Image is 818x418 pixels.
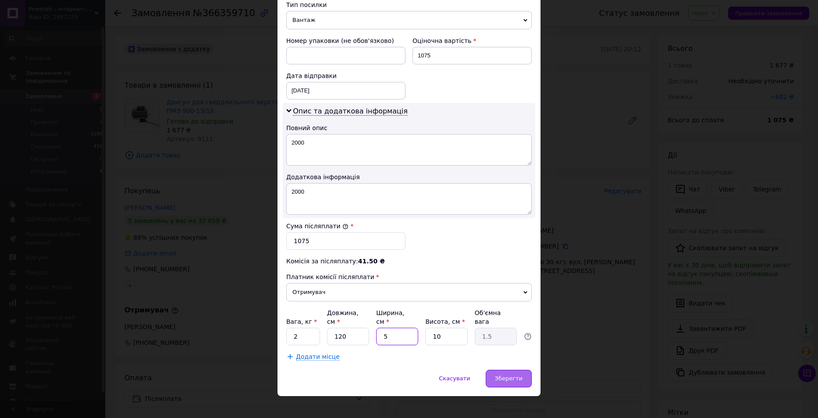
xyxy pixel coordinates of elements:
label: Сума післяплати [286,223,349,230]
span: Скасувати [439,375,470,382]
div: Оціночна вартість [413,36,532,45]
span: Платник комісії післяплати [286,273,374,280]
span: 41.50 ₴ [358,258,385,265]
label: Ширина, см [376,309,404,325]
span: Вантаж [286,11,532,29]
textarea: 2000 [286,134,532,166]
span: Додати місце [296,353,340,361]
textarea: 2000 [286,183,532,215]
div: Дата відправки [286,71,405,80]
div: Комісія за післяплату: [286,257,532,266]
div: Додаткова інформація [286,173,532,181]
div: Об'ємна вага [475,308,517,326]
label: Довжина, см [327,309,359,325]
span: Тип посилки [286,1,327,8]
div: Повний опис [286,124,532,132]
span: Отримувач [286,283,532,301]
span: Зберегти [495,375,523,382]
label: Вага, кг [286,318,317,325]
label: Висота, см [425,318,465,325]
div: Номер упаковки (не обов'язково) [286,36,405,45]
span: Опис та додаткова інформація [293,107,408,116]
